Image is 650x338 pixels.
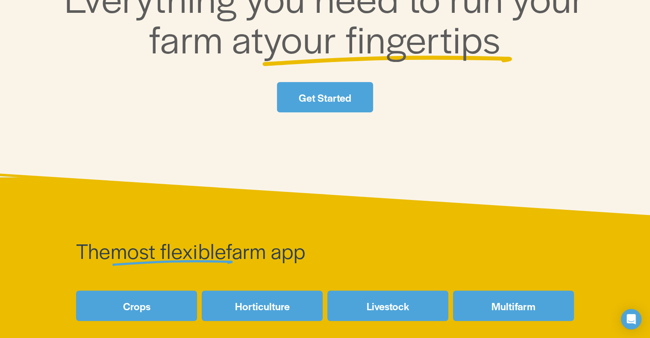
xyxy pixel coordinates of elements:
[453,291,574,321] a: Multifarm
[76,236,111,265] span: The
[327,291,448,321] a: Livestock
[202,291,323,321] a: Horticulture
[76,291,197,321] a: Crops
[264,11,501,65] span: your fingertips
[277,82,373,112] a: Get Started
[621,309,641,329] div: Open Intercom Messenger
[111,236,226,265] span: most flexible
[226,236,306,265] span: farm app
